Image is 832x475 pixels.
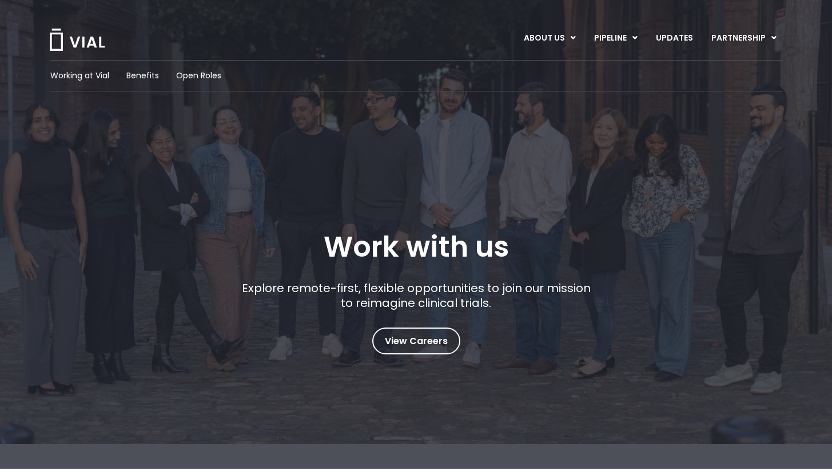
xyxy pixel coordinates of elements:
a: Benefits [126,70,159,82]
a: ABOUT USMenu Toggle [515,29,584,48]
a: PARTNERSHIPMenu Toggle [702,29,786,48]
a: Open Roles [176,70,221,82]
img: Vial Logo [49,29,106,51]
h1: Work with us [324,230,509,264]
span: View Careers [385,334,448,349]
a: View Careers [372,328,460,354]
a: Working at Vial [50,70,109,82]
a: UPDATES [647,29,702,48]
p: Explore remote-first, flexible opportunities to join our mission to reimagine clinical trials. [237,281,595,310]
a: PIPELINEMenu Toggle [585,29,646,48]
